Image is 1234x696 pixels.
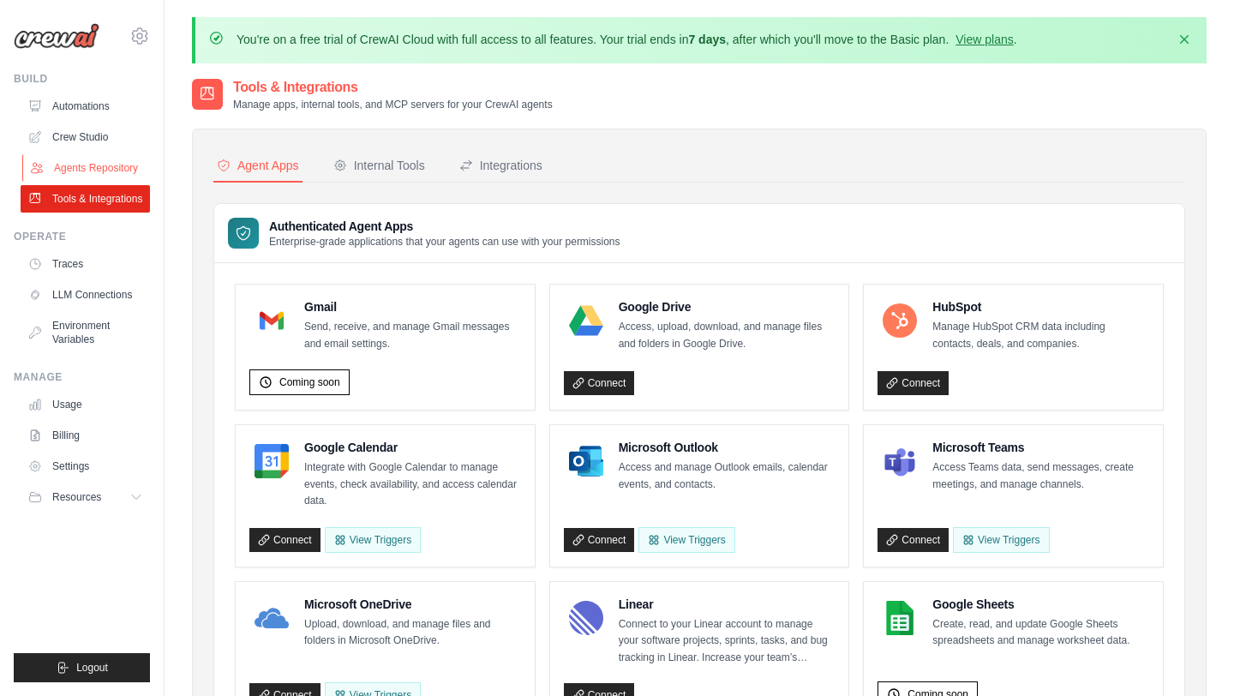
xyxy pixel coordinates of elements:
a: Automations [21,93,150,120]
p: Integrate with Google Calendar to manage events, check availability, and access calendar data. [304,459,521,510]
h4: HubSpot [932,298,1149,315]
button: View Triggers [325,527,421,553]
button: Internal Tools [330,150,428,183]
p: Send, receive, and manage Gmail messages and email settings. [304,319,521,352]
p: Connect to your Linear account to manage your software projects, sprints, tasks, and bug tracking... [619,616,836,667]
a: Crew Studio [21,123,150,151]
strong: 7 days [688,33,726,46]
button: Logout [14,653,150,682]
img: Google Calendar Logo [255,444,289,478]
div: Agent Apps [217,157,299,174]
p: You're on a free trial of CrewAI Cloud with full access to all features. Your trial ends in , aft... [237,31,1017,48]
p: Access Teams data, send messages, create meetings, and manage channels. [932,459,1149,493]
h4: Google Calendar [304,439,521,456]
a: Agents Repository [22,154,152,182]
a: Connect [878,528,949,552]
h3: Authenticated Agent Apps [269,218,620,235]
img: Logo [14,23,99,49]
span: Coming soon [279,375,340,389]
p: Access and manage Outlook emails, calendar events, and contacts. [619,459,836,493]
a: Traces [21,250,150,278]
img: Gmail Logo [255,303,289,338]
div: Build [14,72,150,86]
a: Billing [21,422,150,449]
button: Integrations [456,150,546,183]
a: Connect [564,528,635,552]
a: Environment Variables [21,312,150,353]
img: Linear Logo [569,601,603,635]
img: Microsoft OneDrive Logo [255,601,289,635]
a: View plans [955,33,1013,46]
p: Create, read, and update Google Sheets spreadsheets and manage worksheet data. [932,616,1149,650]
span: Resources [52,490,101,504]
button: Resources [21,483,150,511]
h4: Microsoft OneDrive [304,596,521,613]
div: Integrations [459,157,542,174]
img: Microsoft Teams Logo [883,444,917,478]
a: Tools & Integrations [21,185,150,213]
button: Agent Apps [213,150,303,183]
p: Upload, download, and manage files and folders in Microsoft OneDrive. [304,616,521,650]
div: Operate [14,230,150,243]
h4: Gmail [304,298,521,315]
p: Manage HubSpot CRM data including contacts, deals, and companies. [932,319,1149,352]
h4: Microsoft Outlook [619,439,836,456]
img: Google Drive Logo [569,303,603,338]
p: Manage apps, internal tools, and MCP servers for your CrewAI agents [233,98,553,111]
a: Connect [249,528,320,552]
a: Settings [21,453,150,480]
p: Enterprise-grade applications that your agents can use with your permissions [269,235,620,249]
a: Usage [21,391,150,418]
div: Internal Tools [333,157,425,174]
span: Logout [76,661,108,675]
a: LLM Connections [21,281,150,309]
a: Connect [564,371,635,395]
h2: Tools & Integrations [233,77,553,98]
h4: Google Drive [619,298,836,315]
div: Manage [14,370,150,384]
: View Triggers [953,527,1049,553]
h4: Linear [619,596,836,613]
h4: Google Sheets [932,596,1149,613]
img: HubSpot Logo [883,303,917,338]
p: Access, upload, download, and manage files and folders in Google Drive. [619,319,836,352]
a: Connect [878,371,949,395]
h4: Microsoft Teams [932,439,1149,456]
: View Triggers [638,527,734,553]
img: Microsoft Outlook Logo [569,444,603,478]
img: Google Sheets Logo [883,601,917,635]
